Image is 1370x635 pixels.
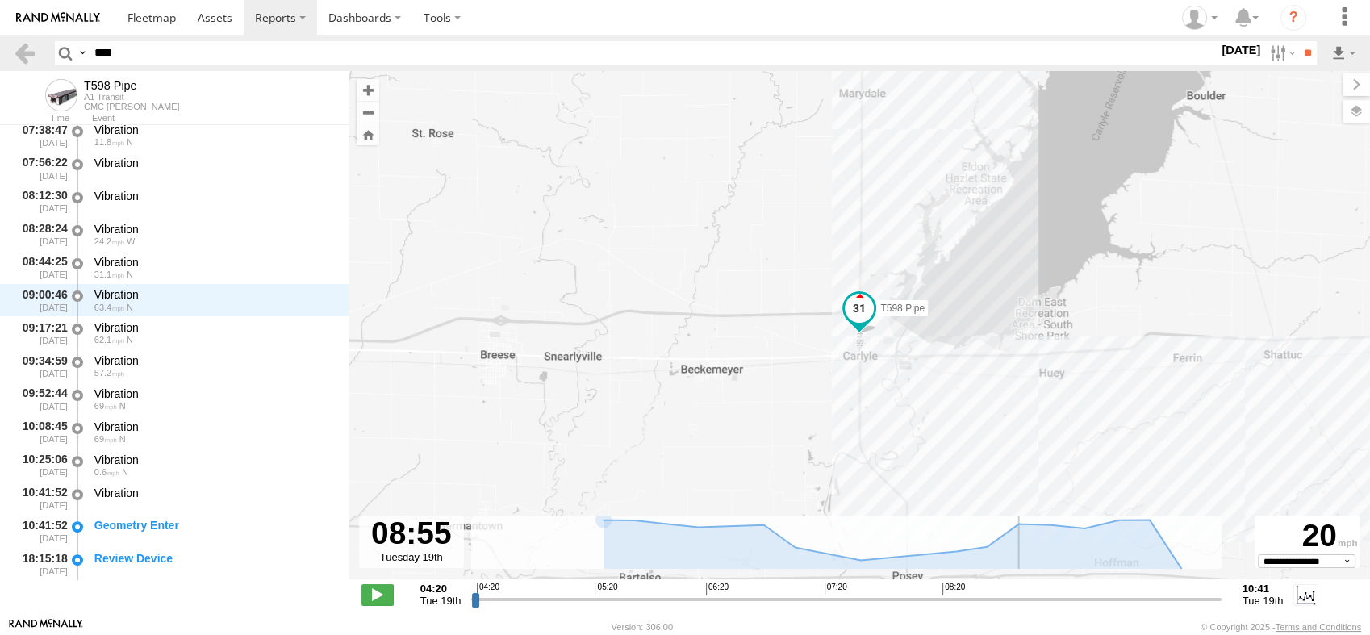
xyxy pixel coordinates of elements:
[94,320,333,335] div: Vibration
[94,236,124,246] span: 24.2
[94,222,333,236] div: Vibration
[13,516,69,546] div: 10:41:52 [DATE]
[94,420,333,434] div: Vibration
[13,219,69,249] div: 08:28:24 [DATE]
[127,236,135,246] span: Heading: 274
[357,79,379,101] button: Zoom in
[13,417,69,447] div: 10:08:45 [DATE]
[94,434,117,444] span: 69
[880,303,925,314] span: T598 Pipe
[94,518,333,533] div: Geometry Enter
[94,287,333,302] div: Vibration
[9,619,83,635] a: Visit our Website
[94,486,333,500] div: Vibration
[84,92,180,102] div: A1 Transit
[84,79,180,92] div: T598 Pipe - View Asset History
[76,41,89,65] label: Search Query
[595,583,617,595] span: 05:20
[119,401,126,411] span: Heading: 360
[13,153,69,183] div: 07:56:22 [DATE]
[13,549,69,579] div: 18:15:18 [DATE]
[94,386,333,401] div: Vibration
[477,583,499,595] span: 04:20
[13,351,69,381] div: 09:34:59 [DATE]
[1276,622,1361,632] a: Terms and Conditions
[825,583,847,595] span: 07:20
[94,453,333,467] div: Vibration
[94,156,333,170] div: Vibration
[94,303,124,312] span: 63.4
[94,123,333,137] div: Vibration
[942,583,965,595] span: 08:20
[1243,595,1284,607] span: Tue 19th Aug 2025
[420,595,462,607] span: Tue 19th Aug 2025
[1280,5,1306,31] i: ?
[1263,41,1298,65] label: Search Filter Options
[94,137,124,147] span: 11.8
[94,269,124,279] span: 31.1
[16,12,100,23] img: rand-logo.svg
[13,41,36,65] a: Back to previous Page
[119,434,126,444] span: Heading: 360
[13,384,69,414] div: 09:52:44 [DATE]
[122,467,128,477] span: Heading: 1
[612,622,673,632] div: Version: 306.00
[94,368,124,378] span: 57.2
[94,353,333,368] div: Vibration
[94,255,333,269] div: Vibration
[1176,6,1223,30] div: Jared Benson
[1330,41,1357,65] label: Export results as...
[1257,518,1357,554] div: 20
[357,101,379,123] button: Zoom out
[84,102,180,111] div: CMC [PERSON_NAME]
[94,401,117,411] span: 69
[94,467,119,477] span: 0.6
[706,583,729,595] span: 06:20
[1218,41,1263,59] label: [DATE]
[1243,583,1284,595] strong: 10:41
[94,335,124,345] span: 62.1
[92,115,349,123] div: Event
[13,120,69,150] div: 07:38:47 [DATE]
[1201,622,1361,632] div: © Copyright 2025 -
[357,123,379,145] button: Zoom Home
[13,253,69,282] div: 08:44:25 [DATE]
[13,115,69,123] div: Time
[127,269,133,279] span: Heading: 3
[361,584,394,605] label: Play/Stop
[127,303,133,312] span: Heading: 360
[94,189,333,203] div: Vibration
[13,318,69,348] div: 09:17:21 [DATE]
[13,186,69,216] div: 08:12:30 [DATE]
[127,335,133,345] span: Heading: 347
[94,551,333,566] div: Review Device
[420,583,462,595] strong: 04:20
[13,450,69,480] div: 10:25:06 [DATE]
[127,137,133,147] span: Heading: 354
[13,483,69,513] div: 10:41:52 [DATE]
[13,286,69,315] div: 09:00:46 [DATE]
